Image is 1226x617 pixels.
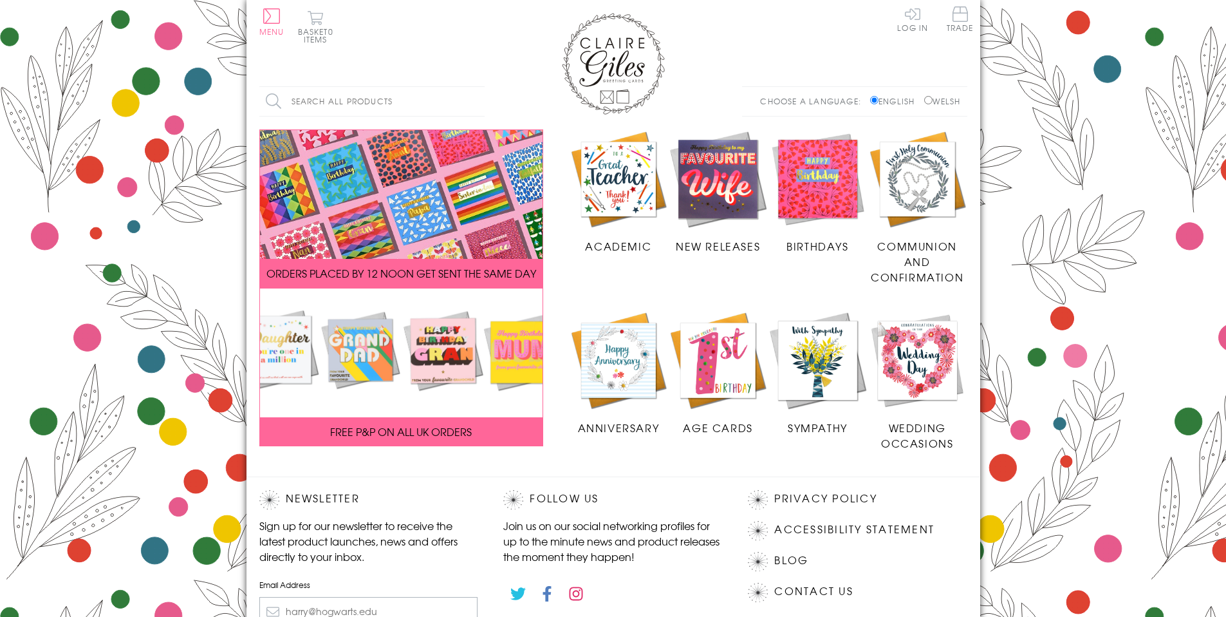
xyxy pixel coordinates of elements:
button: Basket0 items [298,10,333,43]
img: Claire Giles Greetings Cards [562,13,665,115]
a: Blog [774,552,808,569]
a: Academic [569,129,669,254]
span: Anniversary [578,420,660,435]
a: Age Cards [668,310,768,435]
span: Trade [947,6,974,32]
a: New Releases [668,129,768,254]
label: Email Address [259,579,478,591]
span: Sympathy [788,420,848,435]
a: Sympathy [768,310,868,435]
button: Menu [259,8,284,35]
span: 0 items [304,26,333,45]
input: Welsh [924,96,933,104]
a: Accessibility Statement [774,521,934,538]
label: English [870,95,921,107]
p: Sign up for our newsletter to receive the latest product launches, news and offers directly to yo... [259,518,478,564]
span: ORDERS PLACED BY 12 NOON GET SENT THE SAME DAY [266,265,536,281]
p: Join us on our social networking profiles for up to the minute news and product releases the mome... [503,518,722,564]
span: Communion and Confirmation [871,238,963,285]
span: Birthdays [786,238,848,254]
h2: Newsletter [259,490,478,509]
p: Choose a language: [760,95,868,107]
a: Anniversary [569,310,669,435]
span: Menu [259,26,284,37]
a: Contact Us [774,583,853,600]
span: New Releases [676,238,760,254]
a: Privacy Policy [774,490,877,508]
input: Search [472,87,485,116]
input: English [870,96,878,104]
span: Age Cards [683,420,752,435]
label: Welsh [924,95,961,107]
input: Search all products [259,87,485,116]
a: Wedding Occasions [868,310,967,451]
a: Trade [947,6,974,34]
span: Academic [585,238,651,254]
span: FREE P&P ON ALL UK ORDERS [330,424,472,439]
a: Communion and Confirmation [868,129,967,285]
a: Birthdays [768,129,868,254]
a: Log In [897,6,928,32]
span: Wedding Occasions [881,420,953,451]
h2: Follow Us [503,490,722,509]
